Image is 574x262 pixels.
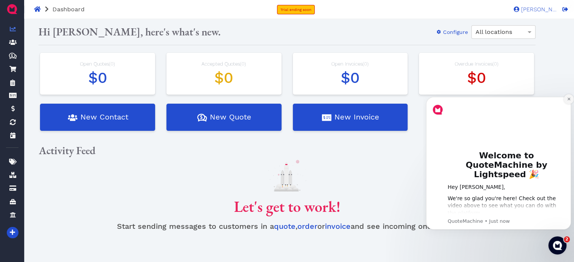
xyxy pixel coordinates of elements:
img: QuoteM_icon_flat.png [6,3,18,15]
span: [PERSON_NAME] [519,7,557,12]
span: Trial ending soon [280,8,311,12]
tspan: $ [11,54,13,57]
p: Message from QuoteMachine, sent Just now [25,130,142,137]
span: $0 [88,69,107,87]
div: Open Quotes ( ) [48,60,148,68]
div: Overdue Invoices ( ) [426,60,526,68]
span: 0 [242,61,245,67]
a: Trial ending soon [277,5,315,14]
img: launch.svg [268,160,306,191]
span: Dashboard [52,6,85,13]
span: $0 [341,69,360,87]
span: All locations [476,28,512,35]
button: Configure [431,26,468,38]
div: Accepted Quotes ( ) [174,60,274,68]
span: Configure [442,29,468,35]
a: order [297,222,317,231]
tspan: $ [200,115,203,120]
a: [PERSON_NAME] [510,6,557,12]
span: Hi [PERSON_NAME], here's what's new. [38,25,221,38]
a: invoice [325,222,351,231]
a: quote [274,222,295,231]
span: Let's get to work! [234,197,340,216]
span: $0 [467,69,486,87]
div: Hey [PERSON_NAME], [25,96,142,104]
h1: Welcome to QuoteMachine by Lightspeed 🎉 [25,63,142,96]
span: Start sending messages to customers in a , or and see incoming ones here. [117,222,457,231]
span: 0 [111,61,114,67]
span: $0 [214,69,233,87]
span: 0 [494,61,497,67]
span: 2 [564,236,570,242]
div: We're so glad you're here! Check out the video above to see what you can do with the platform. [25,107,142,130]
button: Dismiss notification [141,7,151,17]
span: Activity Feed [39,144,95,157]
iframe: youtube [25,14,142,60]
div: Open Invoices ( ) [300,60,400,68]
button: New Invoice [293,104,408,131]
iframe: Intercom notifications message [423,87,574,258]
button: New Quote [166,104,282,131]
span: 0 [364,61,367,67]
button: New Contact [40,104,155,131]
iframe: Intercom live chat [548,236,566,254]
